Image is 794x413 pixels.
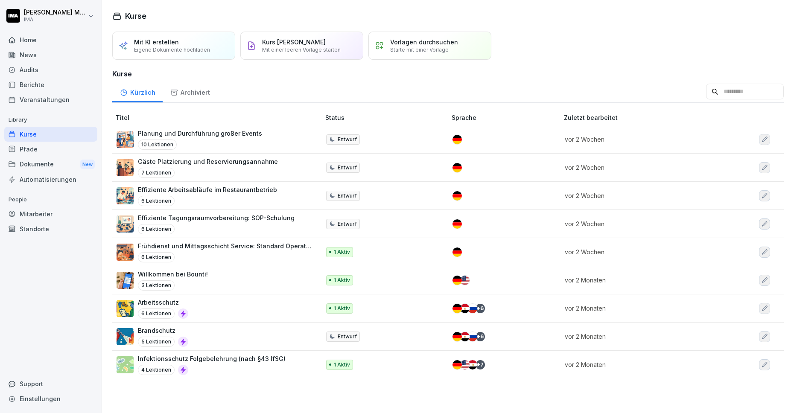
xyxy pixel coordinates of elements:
div: Support [4,376,97,391]
img: de.svg [452,163,462,172]
p: Entwurf [338,333,357,340]
img: de.svg [452,304,462,313]
div: + 7 [476,360,485,369]
p: Effiziente Arbeitsabläufe im Restaurantbetrieb [138,185,277,194]
div: Veranstaltungen [4,92,97,107]
p: 5 Lektionen [138,337,175,347]
p: Library [4,113,97,127]
img: ru.svg [468,332,477,341]
h1: Kurse [125,10,146,22]
p: 6 Lektionen [138,308,175,319]
p: 6 Lektionen [138,196,175,206]
p: Entwurf [338,192,357,200]
div: Mitarbeiter [4,206,97,221]
p: Planung und Durchführung großer Events [138,129,262,138]
img: de.svg [452,332,462,341]
a: Home [4,32,97,47]
p: vor 2 Wochen [565,247,717,256]
a: DokumenteNew [4,157,97,172]
img: bgsrfyvhdm6180ponve2jajk.png [117,300,134,317]
p: Kurs [PERSON_NAME] [262,38,326,46]
img: ru.svg [468,304,477,313]
p: IMA [24,17,86,23]
p: Entwurf [338,164,357,172]
p: Entwurf [338,220,357,228]
a: Einstellungen [4,391,97,406]
p: Starte mit einer Vorlage [390,47,449,53]
a: Kurse [4,127,97,142]
p: Status [325,113,448,122]
p: Frühdienst und Mittagsschicht Service: Standard Operating Procedure [138,241,312,250]
p: 1 Aktiv [334,248,350,256]
a: News [4,47,97,62]
p: People [4,193,97,206]
p: vor 2 Monaten [565,304,717,313]
p: Entwurf [338,136,357,143]
img: wb95xns6xkgy9dlgbg1vgzc7.png [117,159,134,176]
img: de.svg [452,247,462,257]
img: tgff07aey9ahi6f4hltuk21p.png [117,356,134,373]
img: de.svg [452,135,462,144]
img: de.svg [452,360,462,369]
img: kzsvenh8ofcu3ay3unzulj3q.png [117,215,134,233]
p: 10 Lektionen [138,140,177,150]
p: vor 2 Monaten [565,360,717,369]
p: Brandschutz [138,326,188,335]
p: vor 2 Wochen [565,219,717,228]
a: Pfade [4,142,97,157]
img: eg.svg [468,360,477,369]
p: Zuletzt bearbeitet [564,113,727,122]
img: us.svg [460,360,470,369]
a: Audits [4,62,97,77]
img: xh3bnih80d1pxcetv9zsuevg.png [117,272,134,289]
img: ipxbjltydh6sfpkpuj5ozs1i.png [117,244,134,261]
a: Automatisierungen [4,172,97,187]
div: + 6 [476,304,485,313]
div: Archiviert [163,81,217,102]
div: New [80,160,95,169]
p: Mit einer leeren Vorlage starten [262,47,341,53]
a: Berichte [4,77,97,92]
p: 6 Lektionen [138,252,175,262]
p: Effiziente Tagungsraumvorbereitung: SOP-Schulung [138,213,295,222]
p: Willkommen bei Bounti! [138,270,208,279]
img: eg.svg [460,304,470,313]
p: 7 Lektionen [138,168,175,178]
p: 1 Aktiv [334,305,350,312]
a: Kürzlich [112,81,163,102]
img: de.svg [452,191,462,201]
p: 1 Aktiv [334,361,350,369]
p: Eigene Dokumente hochladen [134,47,210,53]
img: de.svg [452,276,462,285]
div: Dokumente [4,157,97,172]
img: b0iy7e1gfawqjs4nezxuanzk.png [117,328,134,345]
p: 4 Lektionen [138,365,175,375]
p: vor 2 Wochen [565,135,717,144]
img: de.svg [452,219,462,229]
p: Arbeitsschutz [138,298,188,307]
p: [PERSON_NAME] Milanovska [24,9,86,16]
p: Sprache [452,113,560,122]
a: Standorte [4,221,97,236]
img: us.svg [460,276,470,285]
p: vor 2 Wochen [565,163,717,172]
p: vor 2 Monaten [565,276,717,285]
div: + 6 [476,332,485,341]
p: 1 Aktiv [334,276,350,284]
p: Mit KI erstellen [134,38,179,46]
p: vor 2 Monaten [565,332,717,341]
p: Gäste Platzierung und Reservierungsannahme [138,157,278,166]
p: Titel [116,113,322,122]
img: eg.svg [460,332,470,341]
p: 3 Lektionen [138,280,175,291]
p: Infektionsschutz Folgebelehrung (nach §43 IfSG) [138,354,286,363]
